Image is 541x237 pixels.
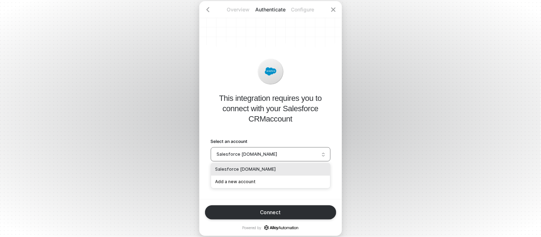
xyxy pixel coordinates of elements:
[287,6,319,13] p: Configure
[211,138,331,144] label: Select an account
[264,225,298,230] a: icon-success
[205,205,336,220] button: Connect
[260,210,281,215] div: Connect
[223,6,255,13] p: Overview
[265,66,276,77] img: icon
[211,93,331,124] p: This integration requires you to connect with your Salesforce CRM account
[331,7,336,12] span: icon-close
[217,149,325,160] span: Salesforce automationqa-dev-ed.my.salesforce.com
[211,163,330,176] div: Salesforce automationqa-dev-ed.my.salesforce.com
[255,6,287,13] p: Authenticate
[215,179,326,185] div: Add a new account
[205,7,211,12] span: icon-arrow-left
[242,225,298,230] p: Powered by
[211,176,330,188] div: Add a new account
[215,166,326,173] div: Salesforce [DOMAIN_NAME]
